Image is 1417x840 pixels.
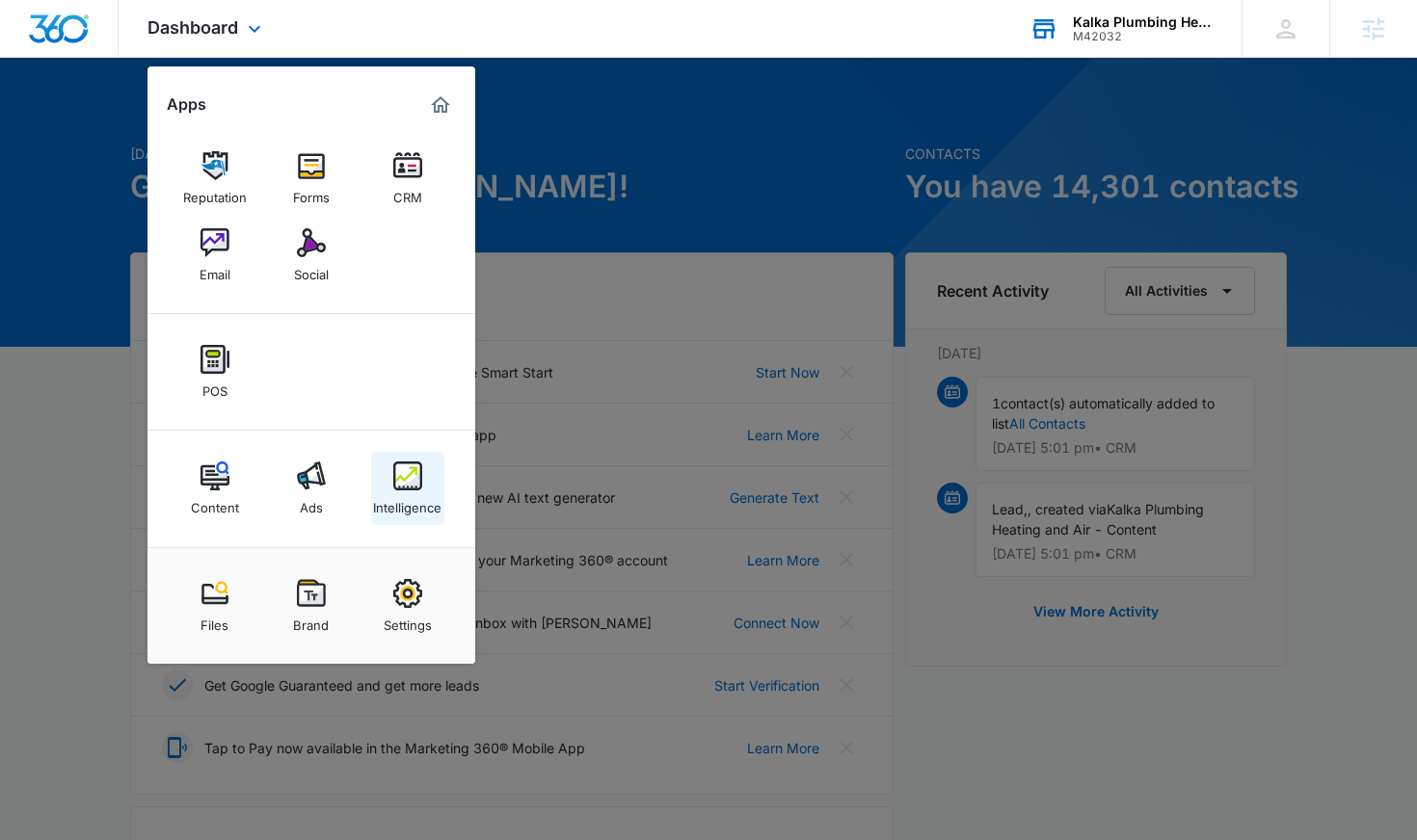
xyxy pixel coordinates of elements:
[201,608,228,633] div: Files
[178,142,252,215] a: Reputation
[293,180,330,205] div: Forms
[293,608,329,633] div: Brand
[275,219,348,292] a: Social
[393,180,422,205] div: CRM
[275,142,348,215] a: Forms
[178,219,252,292] a: Email
[178,569,252,643] a: Files
[202,374,227,399] div: POS
[167,95,206,114] h2: Apps
[294,257,329,282] div: Social
[371,569,444,643] a: Settings
[1073,30,1214,43] div: account id
[371,452,444,525] a: Intelligence
[200,257,230,282] div: Email
[178,335,252,408] a: POS
[147,17,238,38] span: Dashboard
[183,180,247,205] div: Reputation
[300,490,323,515] div: Ads
[371,142,444,215] a: CRM
[275,452,348,525] a: Ads
[275,569,348,643] a: Brand
[178,452,252,525] a: Content
[373,490,441,515] div: Intelligence
[1073,14,1214,30] div: account name
[191,490,239,515] div: Content
[425,90,456,120] a: Marketing 360® Dashboard
[384,608,432,633] div: Settings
